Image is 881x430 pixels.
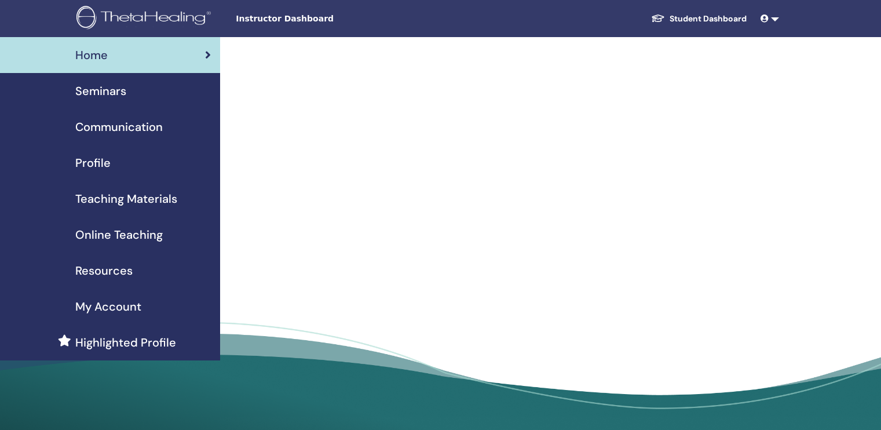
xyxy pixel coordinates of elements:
[642,8,756,30] a: Student Dashboard
[75,46,108,64] span: Home
[75,154,111,172] span: Profile
[75,118,163,136] span: Communication
[75,226,163,243] span: Online Teaching
[75,298,141,315] span: My Account
[75,190,177,207] span: Teaching Materials
[75,262,133,279] span: Resources
[75,334,176,351] span: Highlighted Profile
[76,6,215,32] img: logo.png
[75,82,126,100] span: Seminars
[236,13,410,25] span: Instructor Dashboard
[651,13,665,23] img: graduation-cap-white.svg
